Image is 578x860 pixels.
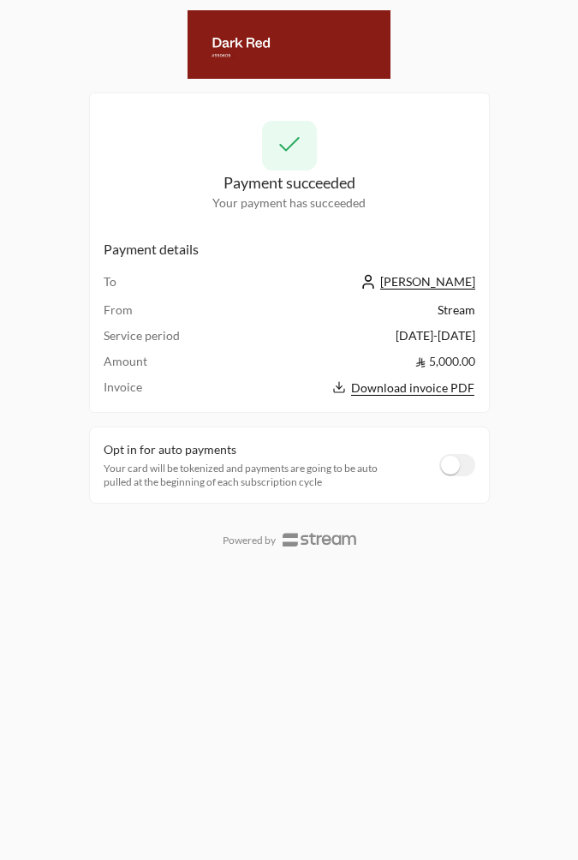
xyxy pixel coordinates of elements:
[104,273,229,302] td: To
[356,274,475,289] a: [PERSON_NAME]
[104,302,229,327] td: From
[229,302,474,327] td: Stream
[104,239,475,260] h2: Payment details
[229,379,474,398] button: Download invoice PDF
[188,10,390,79] img: Company Logo
[223,534,276,547] p: Powered by
[229,327,474,353] td: [DATE] - [DATE]
[104,353,229,379] td: Amount
[104,327,229,353] td: Service period
[104,170,475,194] div: Payment succeeded
[104,441,405,458] span: Opt in for auto payments
[104,462,405,489] span: Your card will be tokenized and payments are going to be auto pulled at the beginning of each sub...
[351,380,474,396] span: Download invoice PDF
[104,379,229,398] td: Invoice
[380,274,475,290] span: [PERSON_NAME]
[229,353,474,379] td: 5,000.00
[104,194,475,212] div: Your payment has succeeded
